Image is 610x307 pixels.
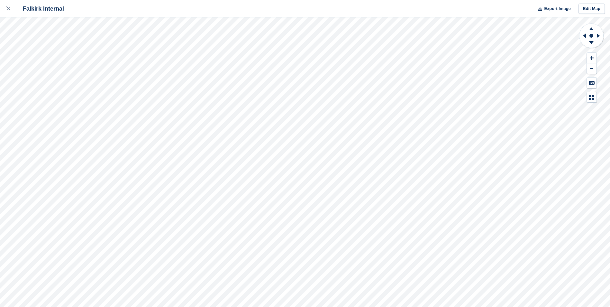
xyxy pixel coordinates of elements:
button: Export Image [534,4,571,14]
button: Zoom In [587,53,596,63]
button: Zoom Out [587,63,596,74]
span: Export Image [544,5,570,12]
button: Map Legend [587,92,596,103]
a: Edit Map [578,4,605,14]
button: Keyboard Shortcuts [587,78,596,88]
div: Falkirk Internal [17,5,64,13]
